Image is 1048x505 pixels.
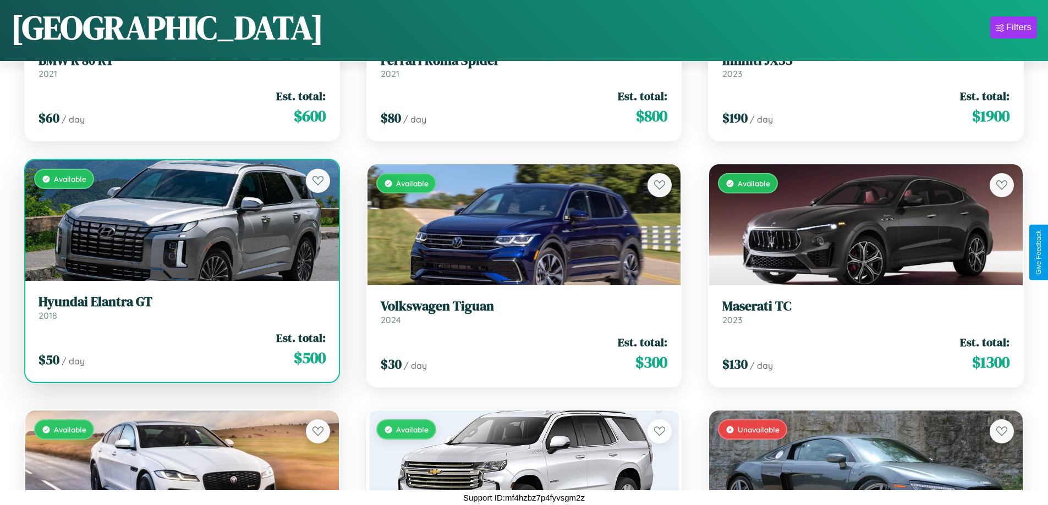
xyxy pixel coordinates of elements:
[381,53,668,69] h3: Ferrari Roma Spider
[750,360,773,371] span: / day
[1006,22,1031,33] div: Filters
[618,88,667,104] span: Est. total:
[722,314,742,325] span: 2023
[722,355,748,373] span: $ 130
[403,114,426,125] span: / day
[54,425,86,434] span: Available
[381,355,402,373] span: $ 30
[39,53,326,69] h3: BMW R 80 RT
[62,356,85,367] span: / day
[396,179,429,188] span: Available
[276,88,326,104] span: Est. total:
[722,298,1009,314] h3: Maserati TC
[39,294,326,310] h3: Hyundai Elantra GT
[972,351,1009,373] span: $ 1300
[738,425,780,434] span: Unavailable
[381,298,668,325] a: Volkswagen Tiguan2024
[39,310,57,321] span: 2018
[722,109,748,127] span: $ 190
[738,179,770,188] span: Available
[381,53,668,80] a: Ferrari Roma Spider2021
[39,294,326,321] a: Hyundai Elantra GT2018
[635,351,667,373] span: $ 300
[960,88,1009,104] span: Est. total:
[381,109,401,127] span: $ 80
[39,68,57,79] span: 2021
[294,105,326,127] span: $ 600
[972,105,1009,127] span: $ 1900
[381,314,401,325] span: 2024
[276,330,326,346] span: Est. total:
[722,68,742,79] span: 2023
[990,16,1037,38] button: Filters
[960,334,1009,350] span: Est. total:
[1035,230,1042,275] div: Give Feedback
[618,334,667,350] span: Est. total:
[396,425,429,434] span: Available
[39,53,326,80] a: BMW R 80 RT2021
[404,360,427,371] span: / day
[54,174,86,184] span: Available
[62,114,85,125] span: / day
[722,53,1009,80] a: Infiniti JX352023
[381,68,399,79] span: 2021
[722,53,1009,69] h3: Infiniti JX35
[39,351,59,369] span: $ 50
[381,298,668,314] h3: Volkswagen Tiguan
[636,105,667,127] span: $ 800
[722,298,1009,325] a: Maserati TC2023
[11,5,323,50] h1: [GEOGRAPHIC_DATA]
[463,490,585,505] p: Support ID: mf4hzbz7p4fyvsgm2z
[294,347,326,369] span: $ 500
[39,109,59,127] span: $ 60
[750,114,773,125] span: / day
